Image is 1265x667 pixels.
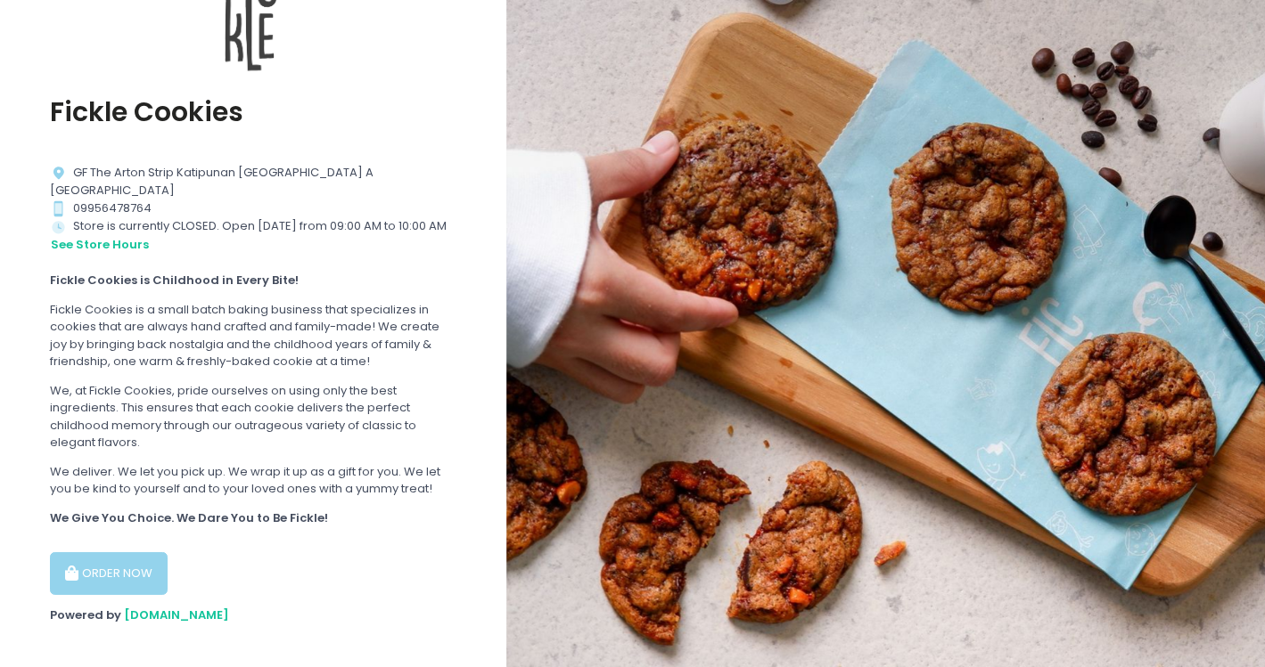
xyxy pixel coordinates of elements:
[124,606,229,623] a: [DOMAIN_NAME]
[50,552,168,595] button: ORDER NOW
[50,164,456,199] div: GF The Arton Strip Katipunan [GEOGRAPHIC_DATA] A [GEOGRAPHIC_DATA]
[50,272,299,289] b: Fickle Cookies is Childhood in Every Bite!
[50,382,456,451] div: We, at Fickle Cookies, pride ourselves on using only the best ingredients. This ensures that each...
[50,606,456,624] div: Powered by
[50,199,456,217] div: 09956478764
[50,463,456,498] div: We deliver. We let you pick up. We wrap it up as a gift for you. We let you be kind to yourself a...
[50,235,150,255] button: see store hours
[50,77,456,147] div: Fickle Cookies
[50,509,456,527] div: We Give You Choice. We Dare You to Be Fickle!
[50,301,456,370] div: Fickle Cookies is a small batch baking business that specializes in cookies that are always hand ...
[50,217,456,255] div: Store is currently CLOSED. Open [DATE] from 09:00 AM to 10:00 AM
